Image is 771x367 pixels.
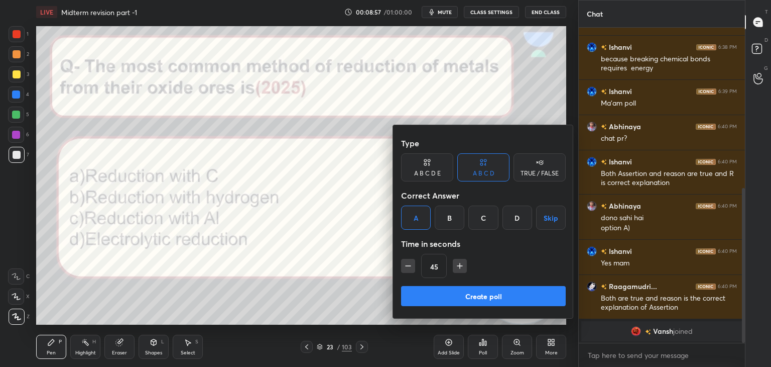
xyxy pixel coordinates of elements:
div: A B C D E [414,170,441,176]
div: C [468,206,498,230]
div: A [401,206,431,230]
div: D [502,206,532,230]
div: Correct Answer [401,186,566,206]
div: TRUE / FALSE [521,170,559,176]
div: Time in seconds [401,234,566,254]
div: A B C D [473,170,494,176]
div: Type [401,133,566,153]
button: Skip [536,206,566,230]
button: Create poll [401,286,566,306]
div: B [435,206,464,230]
